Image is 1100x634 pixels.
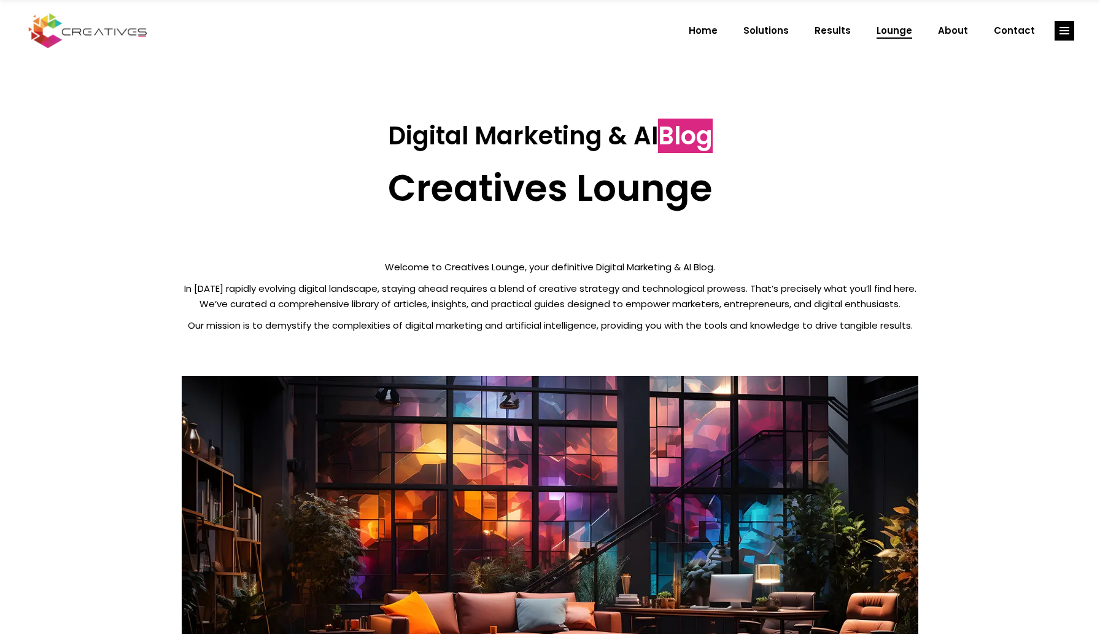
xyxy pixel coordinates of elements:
a: Home [676,15,730,47]
span: Results [815,15,851,47]
span: Contact [994,15,1035,47]
a: Results [802,15,864,47]
a: link [1055,21,1074,41]
a: About [925,15,981,47]
p: Our mission is to demystify the complexities of digital marketing and artificial intelligence, pr... [182,318,918,333]
a: Contact [981,15,1048,47]
span: Lounge [877,15,912,47]
h3: Digital Marketing & AI [182,121,918,151]
p: In [DATE] rapidly evolving digital landscape, staying ahead requires a blend of creative strategy... [182,281,918,311]
span: Blog [658,119,713,153]
a: Solutions [730,15,802,47]
span: About [938,15,968,47]
p: Welcome to Creatives Lounge, your definitive Digital Marketing & AI Blog. [182,259,918,275]
span: Solutions [743,15,789,47]
img: Creatives [26,12,150,50]
h2: Creatives Lounge [182,166,918,210]
span: Home [689,15,718,47]
a: Lounge [864,15,925,47]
